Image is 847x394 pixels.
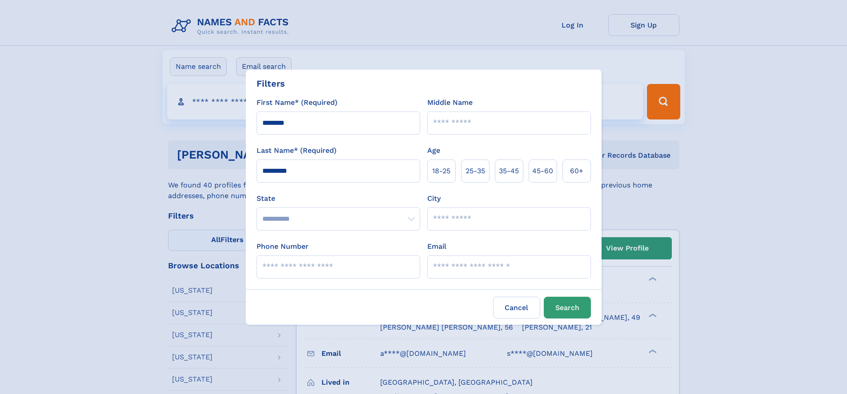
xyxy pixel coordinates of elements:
span: 45‑60 [532,166,553,176]
label: Age [427,145,440,156]
label: Phone Number [257,241,309,252]
span: 35‑45 [499,166,519,176]
label: Cancel [493,297,540,318]
label: City [427,193,441,204]
label: Middle Name [427,97,473,108]
span: 18‑25 [432,166,450,176]
label: State [257,193,420,204]
label: Last Name* (Required) [257,145,337,156]
button: Search [544,297,591,318]
label: Email [427,241,446,252]
div: Filters [257,77,285,90]
span: 25‑35 [466,166,485,176]
label: First Name* (Required) [257,97,337,108]
span: 60+ [570,166,583,176]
